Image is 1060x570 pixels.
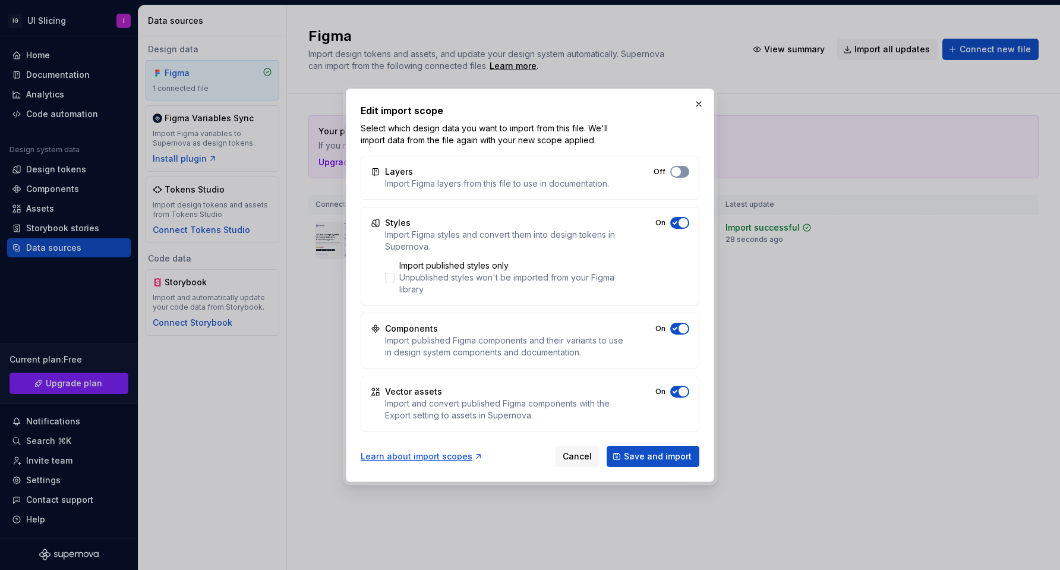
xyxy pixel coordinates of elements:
div: Import Figma layers from this file to use in documentation. [385,178,609,190]
label: On [655,218,665,228]
div: Layers [385,166,413,178]
button: Cancel [555,446,600,467]
span: Cancel [563,451,592,462]
label: On [655,387,665,396]
div: Styles [385,217,411,229]
div: Import Figma styles and convert them into design tokens in Supernova. [385,229,624,253]
p: Select which design data you want to import from this file. We'll import data from the file again... [361,122,619,146]
button: Save and import [607,446,699,467]
div: Components [385,323,438,335]
div: Import published styles only [399,260,624,272]
label: On [655,324,665,333]
div: Vector assets [385,386,442,398]
div: Import published Figma components and their variants to use in design system components and docum... [385,335,624,358]
div: Import and convert published Figma components with the Export setting to assets in Supernova. [385,398,624,421]
div: Unpublished styles won't be imported from your Figma library [399,272,624,295]
a: Learn about import scopes [361,451,483,462]
label: Off [654,167,665,177]
h2: Edit import scope [361,103,699,118]
span: Save and import [624,451,692,462]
